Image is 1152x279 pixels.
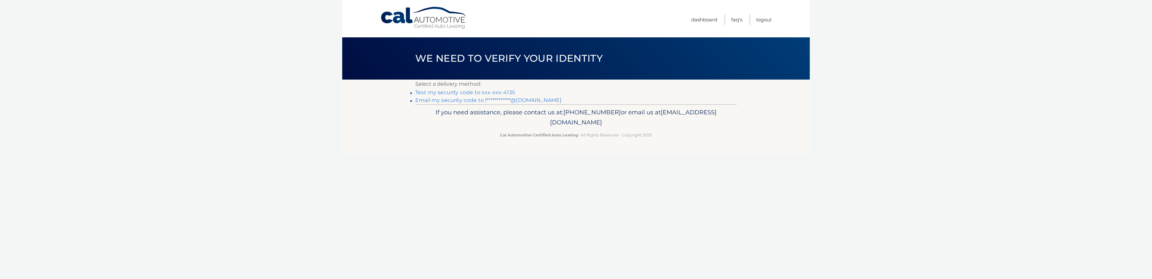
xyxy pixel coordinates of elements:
span: [PHONE_NUMBER] [563,108,621,116]
span: We need to verify your identity [415,52,603,64]
a: Logout [756,14,772,25]
strong: Cal Automotive Certified Auto Leasing [500,133,578,137]
a: Text my security code to xxx-xxx-4135 [415,89,515,95]
a: Dashboard [691,14,717,25]
a: FAQ's [731,14,742,25]
p: - All Rights Reserved - Copyright 2025 [419,132,733,138]
p: If you need assistance, please contact us at: or email us at [419,107,733,128]
a: Cal Automotive [380,6,468,30]
p: Select a delivery method: [415,80,737,89]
